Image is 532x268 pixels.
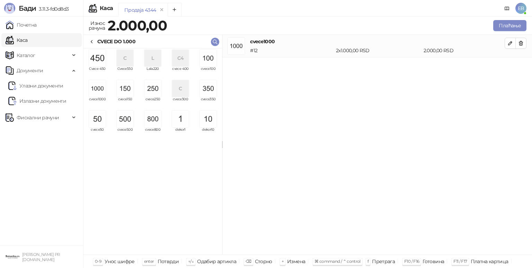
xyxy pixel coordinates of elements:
[22,252,60,262] small: [PERSON_NAME] PR [DOMAIN_NAME]
[197,257,236,266] div: Одабир артикла
[169,67,192,77] span: cvece 400
[97,38,135,45] div: CVECE DO 1.000
[282,259,284,264] span: +
[95,259,101,264] span: 0-9
[87,19,106,33] div: Износ рачуна
[200,111,216,127] img: Slika
[188,259,194,264] span: ↑/↓
[200,80,216,97] img: Slika
[105,257,135,266] div: Унос шифре
[335,47,422,54] div: 2 x 1.000,00 RSD
[17,48,35,62] span: Каталог
[144,111,161,127] img: Slika
[246,259,251,264] span: ⌫
[515,3,526,14] span: EB
[4,3,15,14] img: Logo
[502,3,513,14] a: Документација
[493,20,526,31] button: Плаћање
[197,98,219,108] span: cvece350
[168,3,181,17] button: Add tab
[372,257,395,266] div: Претрага
[144,50,161,66] div: L
[19,4,36,12] span: Бади
[422,47,506,54] div: 2.000,00 RSD
[6,18,37,32] a: Почетна
[169,98,192,108] span: cvece300
[83,48,222,255] div: grid
[114,98,136,108] span: cvece150
[100,6,113,11] div: Каса
[114,67,136,77] span: Cvece550
[172,111,189,127] img: Slika
[142,67,164,77] span: Lala220
[89,111,106,127] img: Slika
[142,98,164,108] span: cvece250
[367,259,369,264] span: f
[86,128,108,138] span: cvece50
[108,17,167,34] strong: 2.000,00
[117,111,133,127] img: Slika
[172,50,189,66] div: C4
[8,79,63,93] a: Ulazni dokumentiУлазни документи
[114,128,136,138] span: cvece500
[197,67,219,77] span: cvece100
[89,80,106,97] img: Slika
[250,38,505,45] h4: cvece1000
[86,67,108,77] span: Cvece 450
[287,257,305,266] div: Измена
[117,80,133,97] img: Slika
[6,33,27,47] a: Каса
[8,94,66,108] a: Излазни документи
[17,111,59,124] span: Фискални рачуни
[144,80,161,97] img: Slika
[144,259,154,264] span: enter
[86,98,108,108] span: cvece1000
[158,257,179,266] div: Потврди
[157,7,166,13] button: remove
[423,257,444,266] div: Готовина
[36,6,69,12] span: 3.11.3-fd0d8d3
[197,128,219,138] span: dekor10
[124,6,156,14] div: Продаја 4344
[453,259,467,264] span: F11 / F17
[404,259,419,264] span: F10 / F16
[255,257,272,266] div: Сторно
[249,47,335,54] div: # 12
[89,50,106,66] img: Slika
[172,80,189,97] div: C
[142,128,164,138] span: cvece800
[169,128,192,138] span: dekor1
[200,50,216,66] img: Slika
[117,50,133,66] div: C
[17,64,43,77] span: Документи
[314,259,361,264] span: ⌘ command / ⌃ control
[6,250,19,264] img: 64x64-companyLogo-0e2e8aaa-0bd2-431b-8613-6e3c65811325.png
[471,257,508,266] div: Платна картица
